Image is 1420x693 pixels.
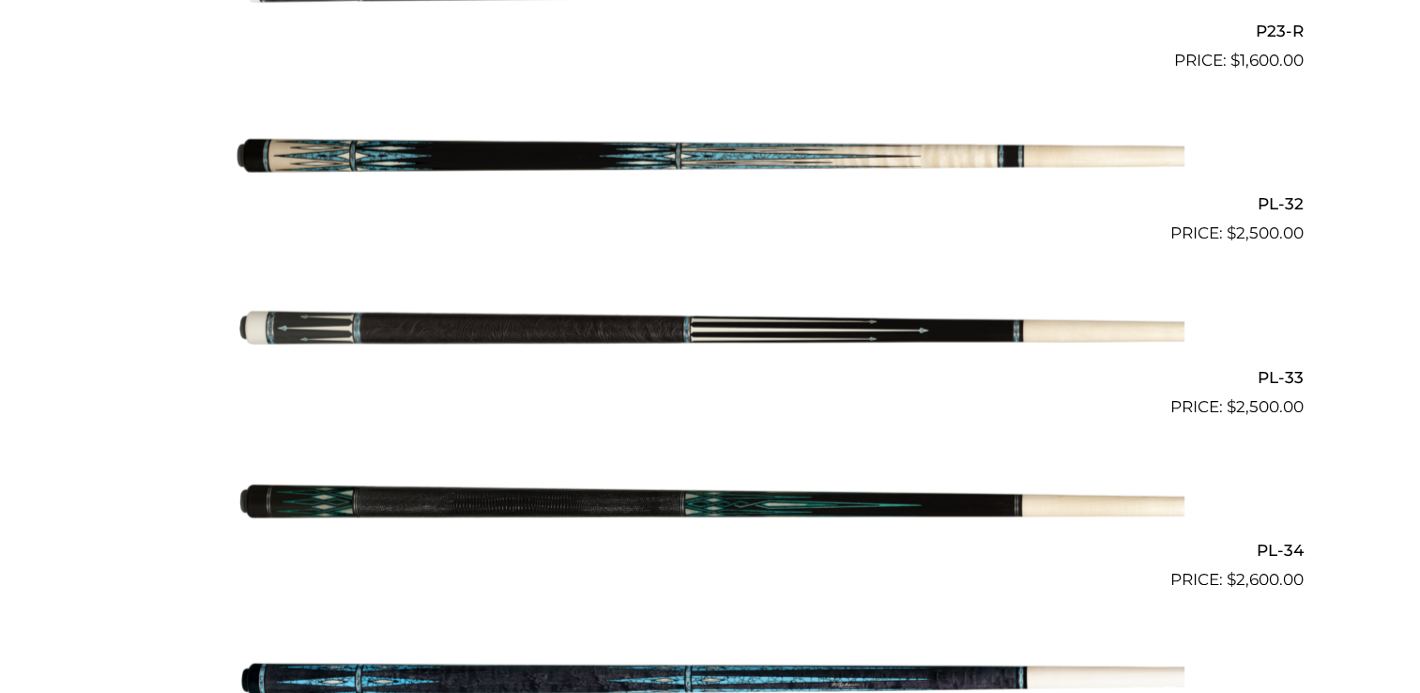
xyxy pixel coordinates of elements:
[1227,570,1236,589] span: $
[237,254,1184,411] img: PL-33
[117,533,1304,568] h2: PL-34
[1227,397,1304,416] bdi: 2,500.00
[117,427,1304,593] a: PL-34 $2,600.00
[1230,51,1240,69] span: $
[1227,397,1236,416] span: $
[1227,570,1304,589] bdi: 2,600.00
[237,427,1184,585] img: PL-34
[117,187,1304,222] h2: PL-32
[1227,223,1304,242] bdi: 2,500.00
[117,254,1304,419] a: PL-33 $2,500.00
[117,81,1304,246] a: PL-32 $2,500.00
[117,360,1304,394] h2: PL-33
[1230,51,1304,69] bdi: 1,600.00
[237,81,1184,239] img: PL-32
[1227,223,1236,242] span: $
[117,13,1304,48] h2: P23-R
